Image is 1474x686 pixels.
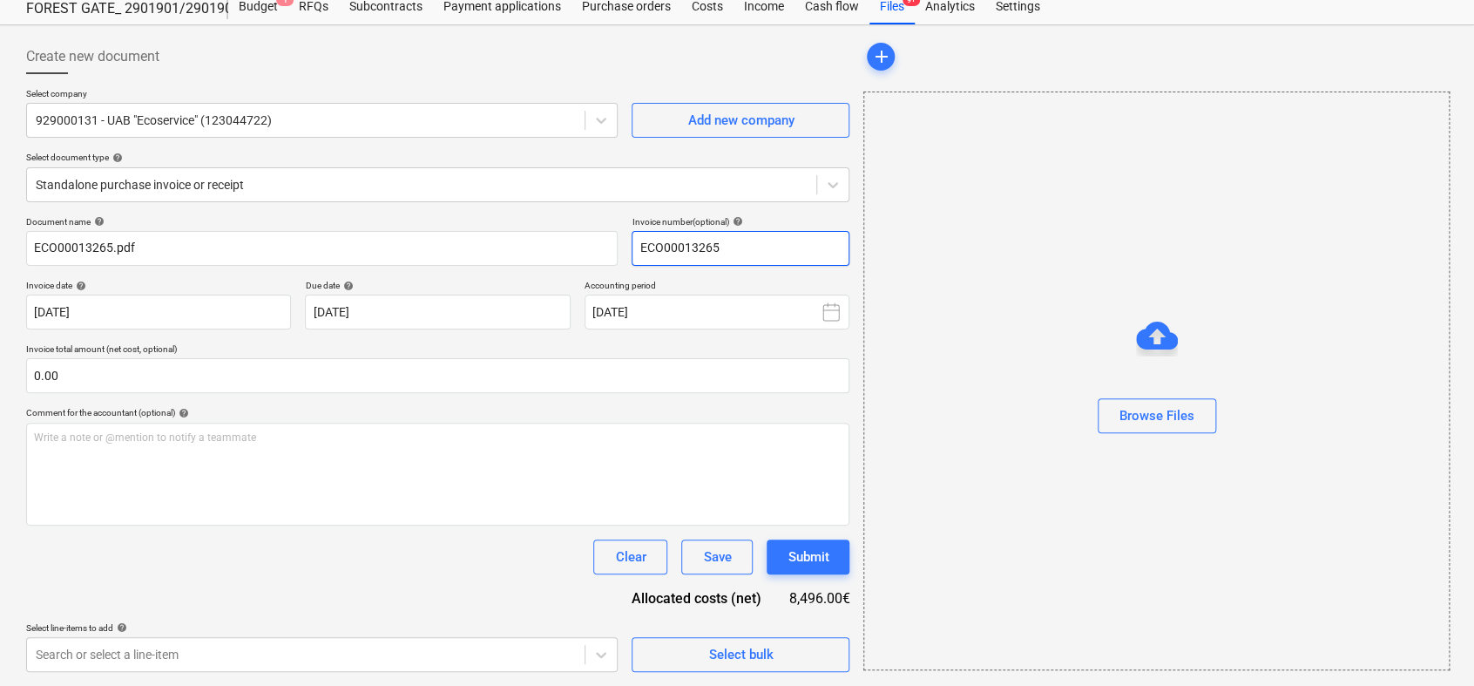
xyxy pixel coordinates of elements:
[26,358,849,393] input: Invoice total amount (net cost, optional)
[26,231,618,266] input: Document name
[175,408,189,418] span: help
[109,153,123,163] span: help
[708,643,773,666] div: Select bulk
[305,280,570,291] div: Due date
[305,295,570,329] input: Due date not specified
[788,588,849,608] div: 8,496.00€
[26,46,159,67] span: Create new document
[615,546,646,568] div: Clear
[593,540,667,574] button: Clear
[788,546,828,568] div: Submit
[632,231,849,266] input: Invoice number
[26,216,618,228] div: Document name
[26,152,849,163] div: Select document type
[26,407,849,418] div: Comment for the accountant (optional)
[585,280,849,295] p: Accounting period
[681,540,753,574] button: Save
[863,92,1450,670] div: Browse Files
[632,216,849,228] div: Invoice number (optional)
[870,46,891,67] span: add
[703,546,731,568] div: Save
[26,88,618,103] p: Select company
[113,622,127,633] span: help
[1098,398,1216,433] button: Browse Files
[728,216,742,227] span: help
[26,295,291,329] input: Invoice date not specified
[1119,404,1194,427] div: Browse Files
[72,281,86,291] span: help
[26,343,849,358] p: Invoice total amount (net cost, optional)
[632,103,849,138] button: Add new company
[339,281,353,291] span: help
[687,109,794,132] div: Add new company
[91,216,105,227] span: help
[632,637,849,672] button: Select bulk
[767,540,849,574] button: Submit
[26,622,618,634] div: Select line-items to add
[26,280,291,291] div: Invoice date
[617,588,788,608] div: Allocated costs (net)
[585,295,849,329] button: [DATE]
[1387,602,1474,686] iframe: Chat Widget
